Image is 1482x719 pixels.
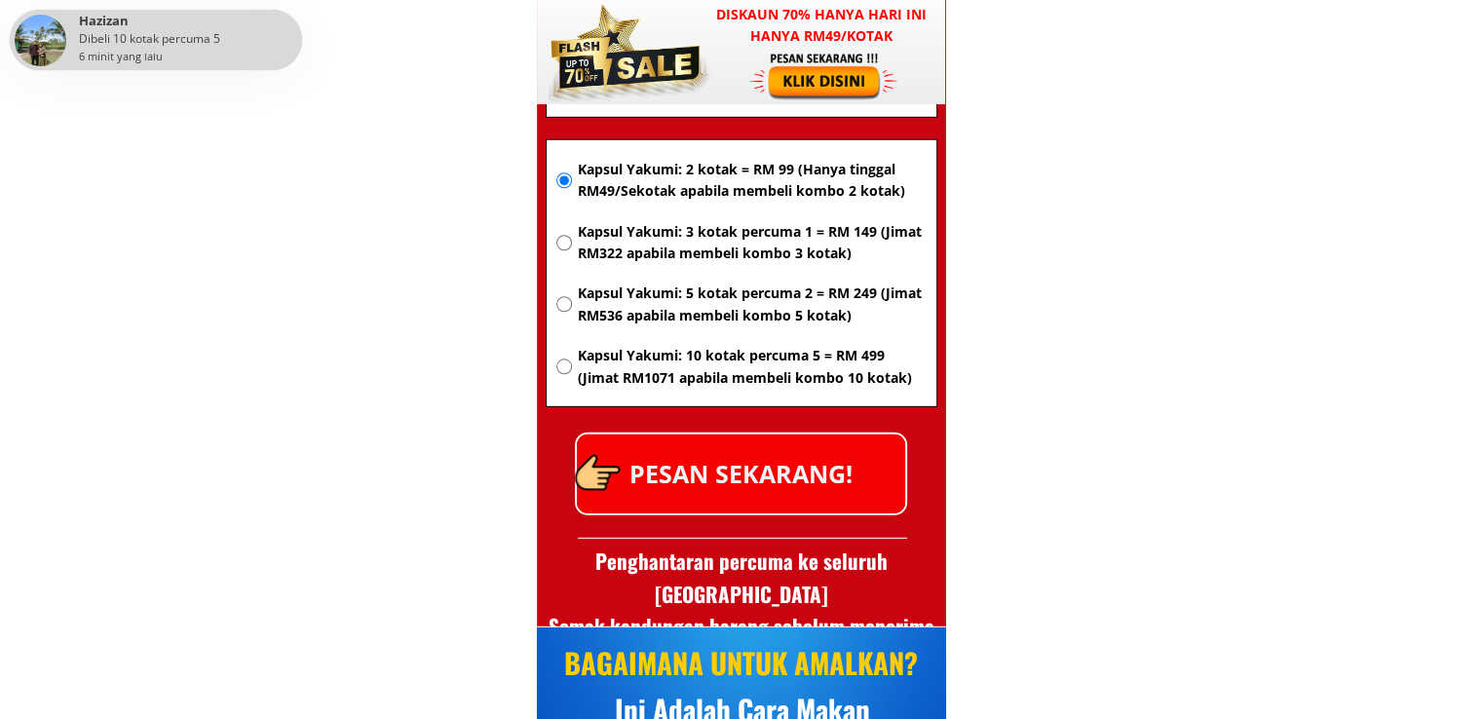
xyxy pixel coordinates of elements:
[698,4,946,48] h3: Diskaun 70% hanya hari ini hanya RM49/kotak
[577,159,926,203] span: Kapsul Yakumi: 2 kotak = RM 99 (Hanya tinggal RM49/Sekotak apabila membeli kombo 2 kotak)
[577,221,926,265] span: Kapsul Yakumi: 3 kotak percuma 1 = RM 149 (Jimat RM322 apabila membeli kombo 3 kotak)
[577,345,926,389] span: Kapsul Yakumi: 10 kotak percuma 5 = RM 499 (Jimat RM1071 apabila membeli kombo 10 kotak)
[543,640,939,685] div: BAGAIMANA UNTUK AMALKAN?
[537,545,946,643] h3: Penghantaran percuma ke seluruh [GEOGRAPHIC_DATA] Semak kandungan barang sebelum menerima
[577,435,905,513] p: PESAN SEKARANG!
[577,283,926,326] span: Kapsul Yakumi: 5 kotak percuma 2 = RM 249 (Jimat RM536 apabila membeli kombo 5 kotak)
